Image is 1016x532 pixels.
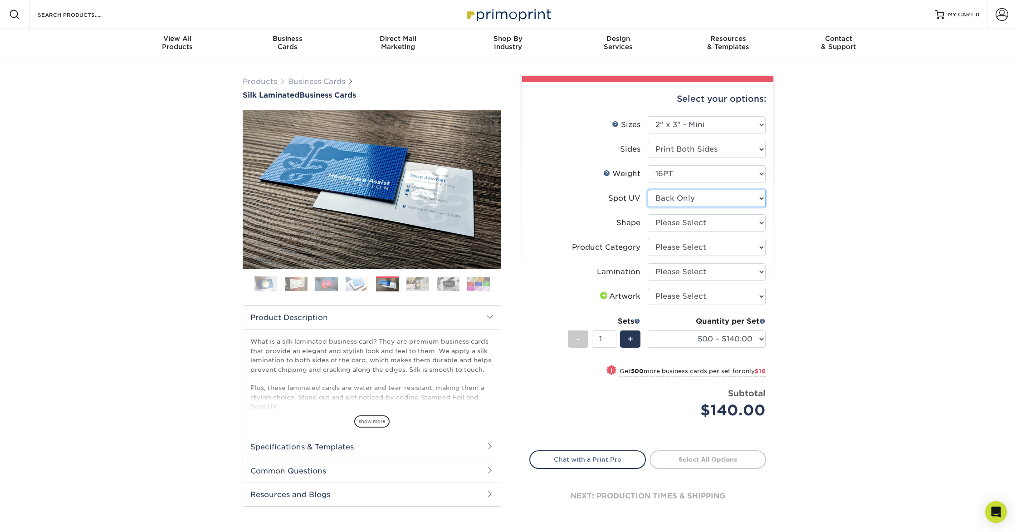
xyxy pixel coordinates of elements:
span: only [742,368,766,374]
span: Silk Laminated [243,91,299,99]
img: Primoprint [463,5,553,24]
span: show more [354,415,390,428]
span: MY CART [948,11,974,19]
div: Select your options: [529,82,766,116]
span: Contact [783,34,894,43]
img: Business Cards 02 [285,277,308,291]
img: Business Cards 06 [406,277,429,291]
div: Products [122,34,233,51]
span: Direct Mail [343,34,453,43]
a: Products [243,77,277,86]
span: ! [611,366,613,375]
iframe: Google Customer Reviews [2,504,77,529]
span: Shop By [453,34,563,43]
a: Select All Options [650,450,766,468]
h1: Business Cards [243,91,501,99]
span: + [627,332,633,346]
span: Design [563,34,673,43]
h2: Common Questions [243,459,501,483]
div: Quantity per Set [648,316,766,327]
a: Contact& Support [783,29,894,58]
img: Business Cards 04 [346,277,368,291]
img: Business Cards 01 [254,273,277,296]
span: $16 [755,368,766,374]
div: Shape [616,217,640,228]
a: Chat with a Print Pro [529,450,646,468]
div: $140.00 [655,399,766,421]
span: Business [233,34,343,43]
div: Services [563,34,673,51]
div: Sets [568,316,640,327]
a: Direct MailMarketing [343,29,453,58]
strong: 500 [631,368,644,374]
img: Silk Laminated 05 [243,110,501,269]
span: View All [122,34,233,43]
div: Product Category [572,242,640,253]
a: Business Cards [288,77,345,86]
span: Resources [673,34,783,43]
div: Marketing [343,34,453,51]
a: DesignServices [563,29,673,58]
h2: Product Description [243,306,501,329]
p: What is a silk laminated business card? They are premium business cards that provide an elegant a... [250,337,493,485]
div: Lamination [597,266,640,277]
small: Get more business cards per set for [620,368,766,377]
input: SEARCH PRODUCTS..... [37,9,125,20]
div: Artwork [598,291,640,302]
a: BusinessCards [233,29,343,58]
div: Weight [603,168,640,179]
span: 0 [976,11,980,18]
strong: Subtotal [728,388,766,398]
div: Sides [620,144,640,155]
a: Shop ByIndustry [453,29,563,58]
span: - [576,332,580,346]
div: Open Intercom Messenger [985,501,1007,523]
div: Sizes [612,119,640,130]
h2: Resources and Blogs [243,483,501,506]
div: Industry [453,34,563,51]
img: Business Cards 08 [467,277,490,291]
h2: Specifications & Templates [243,435,501,458]
img: Business Cards 03 [315,277,338,291]
img: Business Cards 05 [376,278,399,292]
div: & Templates [673,34,783,51]
div: next: production times & shipping [529,469,766,523]
div: & Support [783,34,894,51]
a: Resources& Templates [673,29,783,58]
a: Silk LaminatedBusiness Cards [243,91,501,99]
img: Business Cards 07 [437,277,459,291]
div: Spot UV [608,193,640,204]
div: Cards [233,34,343,51]
a: View AllProducts [122,29,233,58]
